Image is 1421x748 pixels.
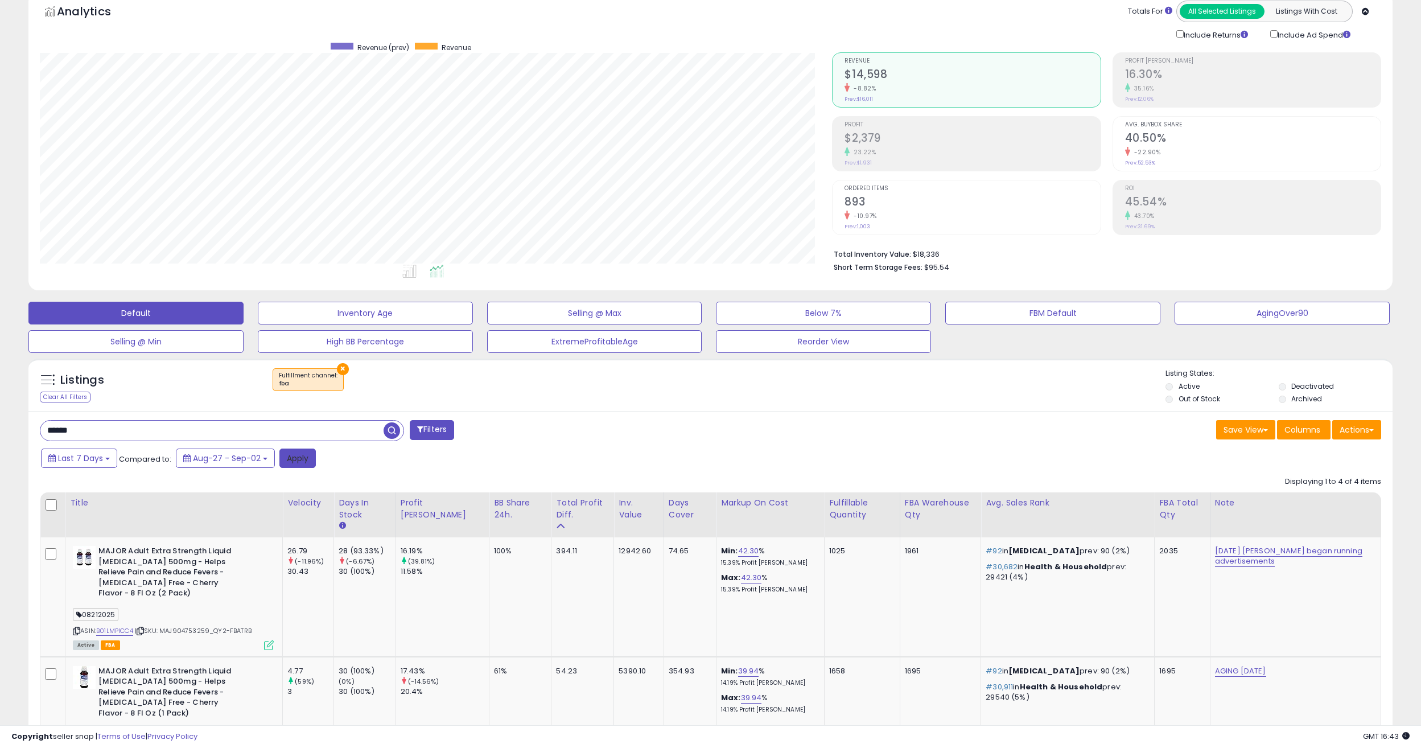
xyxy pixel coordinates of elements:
span: #92 [986,545,1002,556]
span: | SKU: MAJ904753259_QY2-FBATRB [135,626,252,635]
div: Note [1215,497,1376,509]
div: Total Profit Diff. [556,497,609,521]
button: FBM Default [945,302,1160,324]
span: 2025-09-10 16:43 GMT [1363,731,1410,742]
small: -10.97% [850,212,877,220]
a: Privacy Policy [147,731,197,742]
div: fba [279,380,337,388]
span: Avg. Buybox Share [1125,122,1381,128]
p: in prev: 90 (2%) [986,666,1146,676]
h2: $2,379 [845,131,1100,147]
p: in prev: 29421 (4%) [986,562,1146,582]
small: (59%) [295,677,314,686]
div: seller snap | | [11,731,197,742]
div: 17.43% [401,666,489,676]
b: Total Inventory Value: [834,249,911,259]
div: 1961 [905,546,972,556]
h5: Listings [60,372,104,388]
a: Terms of Use [97,731,146,742]
h2: 16.30% [1125,68,1381,83]
button: Listings With Cost [1264,4,1349,19]
button: Reorder View [716,330,931,353]
a: 39.94 [738,665,759,677]
div: FBA Total Qty [1159,497,1205,521]
a: B01LMPICC4 [96,626,133,636]
div: Profit [PERSON_NAME] [401,497,484,521]
small: Prev: 31.69% [1125,223,1155,230]
b: Min: [721,545,738,556]
button: High BB Percentage [258,330,473,353]
h2: 45.54% [1125,195,1381,211]
label: Out of Stock [1179,394,1220,404]
button: AgingOver90 [1175,302,1390,324]
div: 1025 [829,546,891,556]
button: All Selected Listings [1180,4,1265,19]
div: 11.58% [401,566,489,577]
div: 4.77 [287,666,333,676]
span: #30,682 [986,561,1018,572]
div: 61% [494,666,542,676]
div: Fulfillable Quantity [829,497,895,521]
small: (0%) [339,677,355,686]
small: Prev: $16,011 [845,96,873,102]
b: Short Term Storage Fees: [834,262,922,272]
div: Days Cover [669,497,711,521]
span: #30,911 [986,681,1013,692]
p: 15.39% Profit [PERSON_NAME] [721,559,815,567]
span: #92 [986,665,1002,676]
li: $18,336 [834,246,1373,260]
span: Ordered Items [845,186,1100,192]
b: Min: [721,665,738,676]
div: % [721,666,815,687]
button: Selling @ Max [487,302,702,324]
small: Days In Stock. [339,521,345,531]
small: (39.81%) [408,557,435,566]
div: % [721,573,815,594]
th: The percentage added to the cost of goods (COGS) that forms the calculator for Min & Max prices. [716,492,825,537]
h2: $14,598 [845,68,1100,83]
a: 42.30 [741,572,762,583]
button: Save View [1216,420,1275,439]
small: (-11.96%) [295,557,324,566]
div: 74.65 [669,546,707,556]
div: FBA Warehouse Qty [905,497,976,521]
span: 08212025 [73,608,118,621]
button: × [337,363,349,375]
span: Revenue [845,58,1100,64]
button: Selling @ Min [28,330,244,353]
img: 417Z-EduRqL._SL40_.jpg [73,546,96,569]
small: -22.90% [1130,148,1161,157]
button: Default [28,302,244,324]
span: [MEDICAL_DATA] [1008,545,1080,556]
div: % [721,693,815,714]
div: 30 (100%) [339,687,396,697]
span: Health & Household [1024,561,1107,572]
span: FBA [101,640,120,650]
b: Max: [721,572,741,583]
h2: 40.50% [1125,131,1381,147]
div: Include Ad Spend [1262,28,1369,41]
p: 14.19% Profit [PERSON_NAME] [721,706,815,714]
small: (-6.67%) [346,557,374,566]
div: ASIN: [73,546,274,648]
h2: 893 [845,195,1100,211]
span: Revenue [442,43,471,52]
div: 5390.10 [619,666,655,676]
div: 16.19% [401,546,489,556]
div: Title [70,497,278,509]
span: Aug-27 - Sep-02 [193,453,261,464]
button: Aug-27 - Sep-02 [176,449,275,468]
div: 354.93 [669,666,707,676]
p: in prev: 29540 (5%) [986,682,1146,702]
span: Revenue (prev) [357,43,409,52]
a: [DATE] [PERSON_NAME] began running advertisements [1215,545,1362,567]
div: Velocity [287,497,329,509]
b: MAJOR Adult Extra Strength Liquid [MEDICAL_DATA] 500mg - Helps Relieve Pain and Reduce Fevers - [... [98,666,237,722]
small: Prev: 1,003 [845,223,870,230]
div: 20.4% [401,687,489,697]
b: Max: [721,692,741,703]
small: -8.82% [850,84,876,93]
button: Columns [1277,420,1331,439]
b: MAJOR Adult Extra Strength Liquid [MEDICAL_DATA] 500mg - Helps Relieve Pain and Reduce Fevers - [... [98,546,237,602]
p: 14.19% Profit [PERSON_NAME] [721,679,815,687]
